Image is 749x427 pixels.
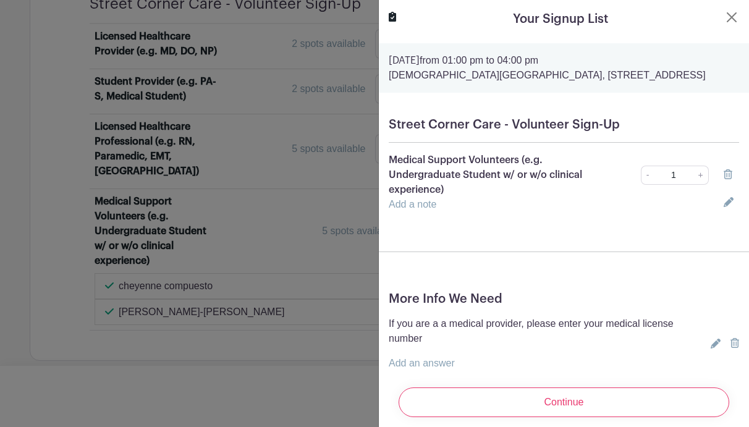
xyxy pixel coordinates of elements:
[399,387,729,417] input: Continue
[724,10,739,25] button: Close
[389,56,420,66] strong: [DATE]
[389,292,739,307] h5: More Info We Need
[389,153,587,197] p: Medical Support Volunteers (e.g. Undergraduate Student w/ or w/o clinical experience)
[641,166,654,185] a: -
[389,199,436,209] a: Add a note
[389,117,739,132] h5: Street Corner Care - Volunteer Sign-Up
[513,10,608,28] h5: Your Signup List
[389,68,739,83] p: [DEMOGRAPHIC_DATA][GEOGRAPHIC_DATA], [STREET_ADDRESS]
[389,53,739,68] p: from 01:00 pm to 04:00 pm
[389,358,455,368] a: Add an answer
[389,316,706,346] p: If you are a a medical provider, please enter your medical license number
[693,166,709,185] a: +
